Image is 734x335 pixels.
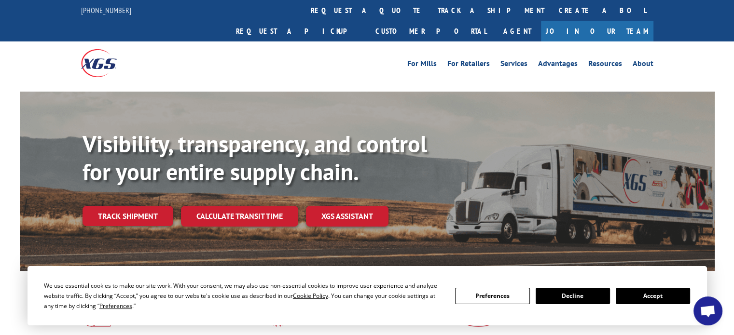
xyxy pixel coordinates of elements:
[536,288,610,304] button: Decline
[83,206,173,226] a: Track shipment
[693,296,722,325] div: Open chat
[181,206,298,227] a: Calculate transit time
[500,60,527,70] a: Services
[293,292,328,300] span: Cookie Policy
[541,21,653,41] a: Join Our Team
[538,60,578,70] a: Advantages
[99,302,132,310] span: Preferences
[44,281,443,311] div: We use essential cookies to make our site work. With your consent, we may also use non-essential ...
[633,60,653,70] a: About
[81,5,131,15] a: [PHONE_NUMBER]
[494,21,541,41] a: Agent
[616,288,690,304] button: Accept
[83,129,427,187] b: Visibility, transparency, and control for your entire supply chain.
[368,21,494,41] a: Customer Portal
[28,266,707,325] div: Cookie Consent Prompt
[306,206,388,227] a: XGS ASSISTANT
[455,288,529,304] button: Preferences
[588,60,622,70] a: Resources
[407,60,437,70] a: For Mills
[229,21,368,41] a: Request a pickup
[447,60,490,70] a: For Retailers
